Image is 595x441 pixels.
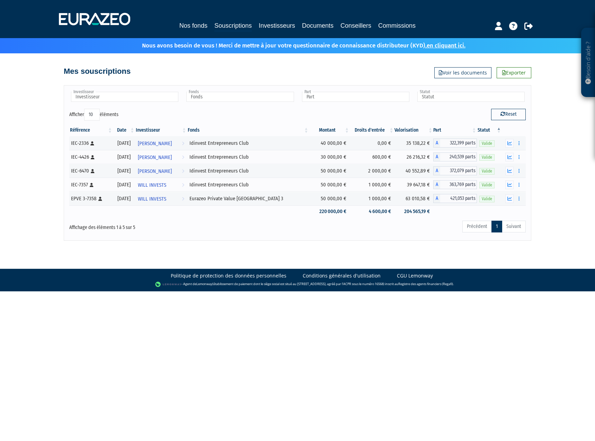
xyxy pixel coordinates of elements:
td: 30 000,00 € [309,150,349,164]
td: 50 000,00 € [309,192,349,205]
i: [Français] Personne physique [90,183,94,187]
td: 40 000,00 € [309,136,349,150]
i: Voir l'investisseur [182,165,184,178]
div: [DATE] [115,140,133,147]
i: Voir l'investisseur [182,179,184,192]
th: Valorisation: activer pour trier la colonne par ordre croissant [394,124,434,136]
div: A - Idinvest Entrepreneurs Club [433,180,477,189]
span: Valide [479,140,495,147]
div: Idinvest Entrepreneurs Club [189,140,307,147]
td: 50 000,00 € [309,178,349,192]
div: Idinvest Entrepreneurs Club [189,167,307,175]
td: 26 216,32 € [394,150,434,164]
span: [PERSON_NAME] [138,137,172,150]
a: Conditions générales d'utilisation [303,272,381,279]
div: A - Idinvest Entrepreneurs Club [433,139,477,148]
a: Conseillers [340,21,371,30]
button: Reset [491,109,526,120]
span: A [433,166,440,175]
td: 2 000,00 € [350,164,394,178]
div: A - Idinvest Entrepreneurs Club [433,166,477,175]
a: Registre des agents financiers (Regafi) [398,282,453,286]
th: Investisseur: activer pour trier la colonne par ordre croissant [135,124,187,136]
span: A [433,180,440,189]
select: Afficheréléments [84,109,100,121]
span: [PERSON_NAME] [138,151,172,164]
span: [PERSON_NAME] [138,165,172,178]
span: Valide [479,196,495,202]
div: [DATE] [115,167,133,175]
div: Affichage des éléments 1 à 5 sur 5 [69,220,254,231]
span: A [433,139,440,148]
th: Montant: activer pour trier la colonne par ordre croissant [309,124,349,136]
a: [PERSON_NAME] [135,164,187,178]
div: IEC-4426 [71,153,110,161]
span: Valide [479,154,495,161]
div: EPVE 3-7358 [71,195,110,202]
span: A [433,152,440,161]
th: Fonds: activer pour trier la colonne par ordre croissant [187,124,309,136]
td: 220 000,00 € [309,205,349,218]
a: [PERSON_NAME] [135,150,187,164]
td: 204 565,19 € [394,205,434,218]
div: A - Eurazeo Private Value Europe 3 [433,194,477,203]
i: Voir l'investisseur [182,151,184,164]
div: IEC-6470 [71,167,110,175]
td: 40 552,89 € [394,164,434,178]
span: Valide [479,182,495,188]
a: WILL INVESTS [135,178,187,192]
th: Droits d'entrée: activer pour trier la colonne par ordre croissant [350,124,394,136]
a: Investisseurs [259,21,295,30]
span: 421,053 parts [440,194,477,203]
a: en cliquant ici. [427,42,465,49]
img: 1732889491-logotype_eurazeo_blanc_rvb.png [59,13,130,25]
img: logo-lemonway.png [155,281,182,288]
p: Nous avons besoin de vous ! Merci de mettre à jour votre questionnaire de connaissance distribute... [122,40,465,50]
td: 1 000,00 € [350,178,394,192]
span: 322,399 parts [440,139,477,148]
a: 1 [491,221,502,232]
th: Part: activer pour trier la colonne par ordre croissant [433,124,477,136]
div: Idinvest Entrepreneurs Club [189,153,307,161]
a: WILL INVESTS [135,192,187,205]
div: - Agent de (établissement de paiement dont le siège social est situé au [STREET_ADDRESS], agréé p... [7,281,588,288]
th: Statut : activer pour trier la colonne par ordre d&eacute;croissant [477,124,502,136]
div: [DATE] [115,181,133,188]
th: Date: activer pour trier la colonne par ordre croissant [113,124,135,136]
td: 1 000,00 € [350,192,394,205]
div: Idinvest Entrepreneurs Club [189,181,307,188]
td: 0,00 € [350,136,394,150]
a: Lemonway [196,282,212,286]
td: 600,00 € [350,150,394,164]
i: [Français] Personne physique [98,197,102,201]
i: [Français] Personne physique [91,169,95,173]
a: Politique de protection des données personnelles [171,272,286,279]
p: Besoin d'aide ? [584,32,592,94]
td: 63 010,58 € [394,192,434,205]
span: WILL INVESTS [138,193,166,205]
div: [DATE] [115,153,133,161]
div: Eurazeo Private Value [GEOGRAPHIC_DATA] 3 [189,195,307,202]
a: Souscriptions [214,21,252,32]
i: Voir l'investisseur [182,137,184,150]
div: IEC-2336 [71,140,110,147]
span: 372,079 parts [440,166,477,175]
td: 39 647,18 € [394,178,434,192]
div: [DATE] [115,195,133,202]
i: [Français] Personne physique [91,155,95,159]
span: 240,539 parts [440,152,477,161]
span: Valide [479,168,495,175]
h4: Mes souscriptions [64,67,131,76]
span: 363,769 parts [440,180,477,189]
a: CGU Lemonway [397,272,433,279]
div: IEC-7357 [71,181,110,188]
a: Exporter [497,67,531,78]
i: Voir l'investisseur [182,193,184,205]
td: 4 600,00 € [350,205,394,218]
i: [Français] Personne physique [90,141,94,145]
a: Commissions [378,21,416,30]
span: WILL INVESTS [138,179,166,192]
a: Nos fonds [179,21,207,30]
a: Documents [302,21,334,30]
label: Afficher éléments [69,109,118,121]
